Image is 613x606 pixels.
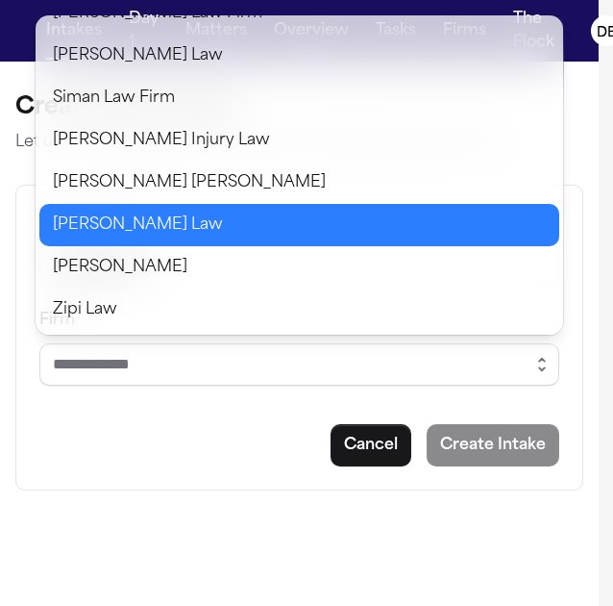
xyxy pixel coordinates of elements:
[53,44,223,67] span: [PERSON_NAME] Law
[53,214,223,237] span: [PERSON_NAME] Law
[53,87,175,110] span: Siman Law Firm
[53,171,326,194] span: [PERSON_NAME] [PERSON_NAME]
[53,256,187,279] span: [PERSON_NAME]
[39,343,559,386] input: Select a firm
[53,298,117,321] span: Zipi Law
[53,129,270,152] span: [PERSON_NAME] Injury Law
